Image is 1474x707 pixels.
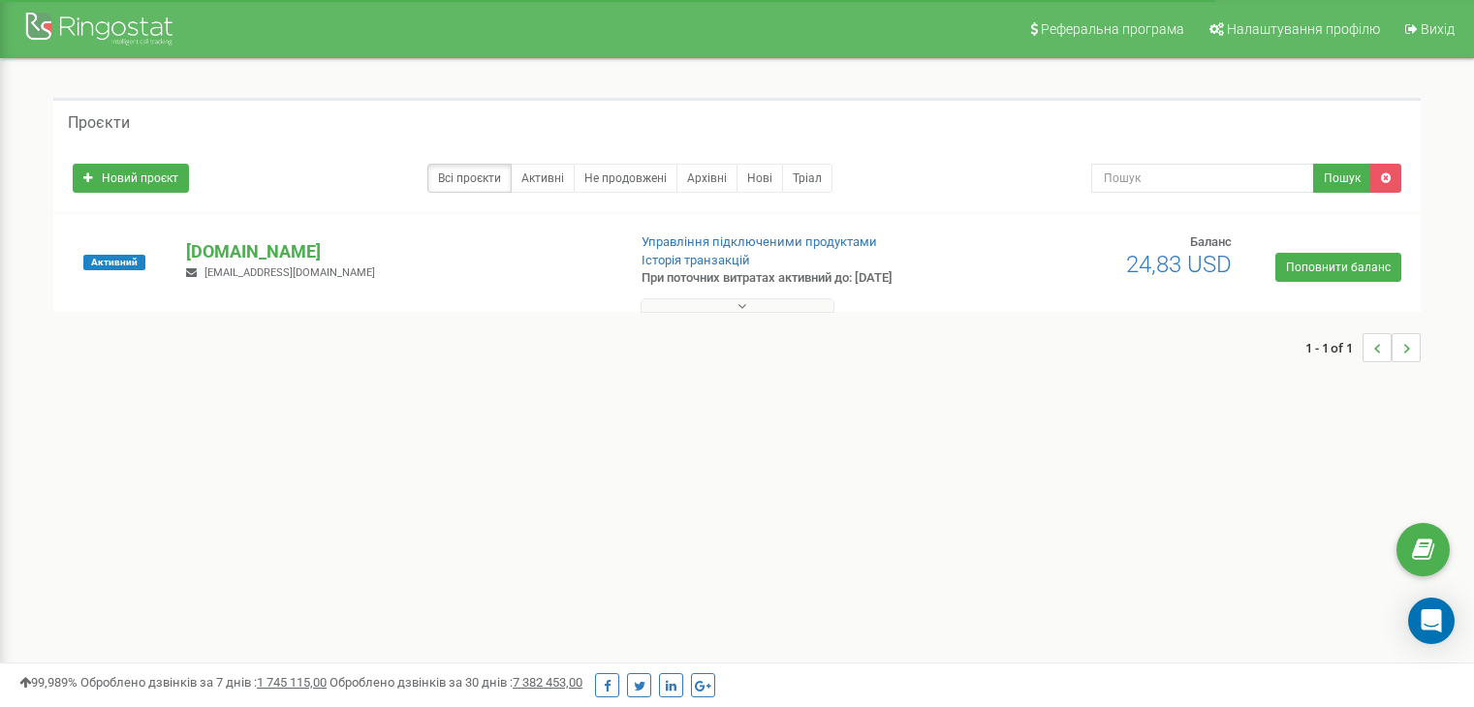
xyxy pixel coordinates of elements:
u: 7 382 453,00 [513,675,582,690]
span: Баланс [1190,234,1232,249]
span: Реферальна програма [1041,21,1184,37]
a: Архівні [676,164,737,193]
input: Пошук [1091,164,1314,193]
a: Не продовжені [574,164,677,193]
span: Вихід [1421,21,1455,37]
span: 24,83 USD [1126,251,1232,278]
span: 99,989% [19,675,78,690]
a: Всі проєкти [427,164,512,193]
p: При поточних витратах активний до: [DATE] [642,269,952,288]
span: 1 - 1 of 1 [1305,333,1363,362]
span: Налаштування профілю [1227,21,1380,37]
p: [DOMAIN_NAME] [186,239,610,264]
a: Управління підключеними продуктами [642,234,877,249]
span: [EMAIL_ADDRESS][DOMAIN_NAME] [204,266,375,279]
span: Оброблено дзвінків за 30 днів : [329,675,582,690]
nav: ... [1305,314,1421,382]
a: Поповнити баланс [1275,253,1401,282]
span: Оброблено дзвінків за 7 днів : [80,675,327,690]
a: Історія транзакцій [642,253,750,267]
a: Новий проєкт [73,164,189,193]
a: Активні [511,164,575,193]
a: Тріал [782,164,832,193]
button: Пошук [1313,164,1371,193]
div: Open Intercom Messenger [1408,598,1455,644]
h5: Проєкти [68,114,130,132]
u: 1 745 115,00 [257,675,327,690]
span: Активний [83,255,145,270]
a: Нові [737,164,783,193]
